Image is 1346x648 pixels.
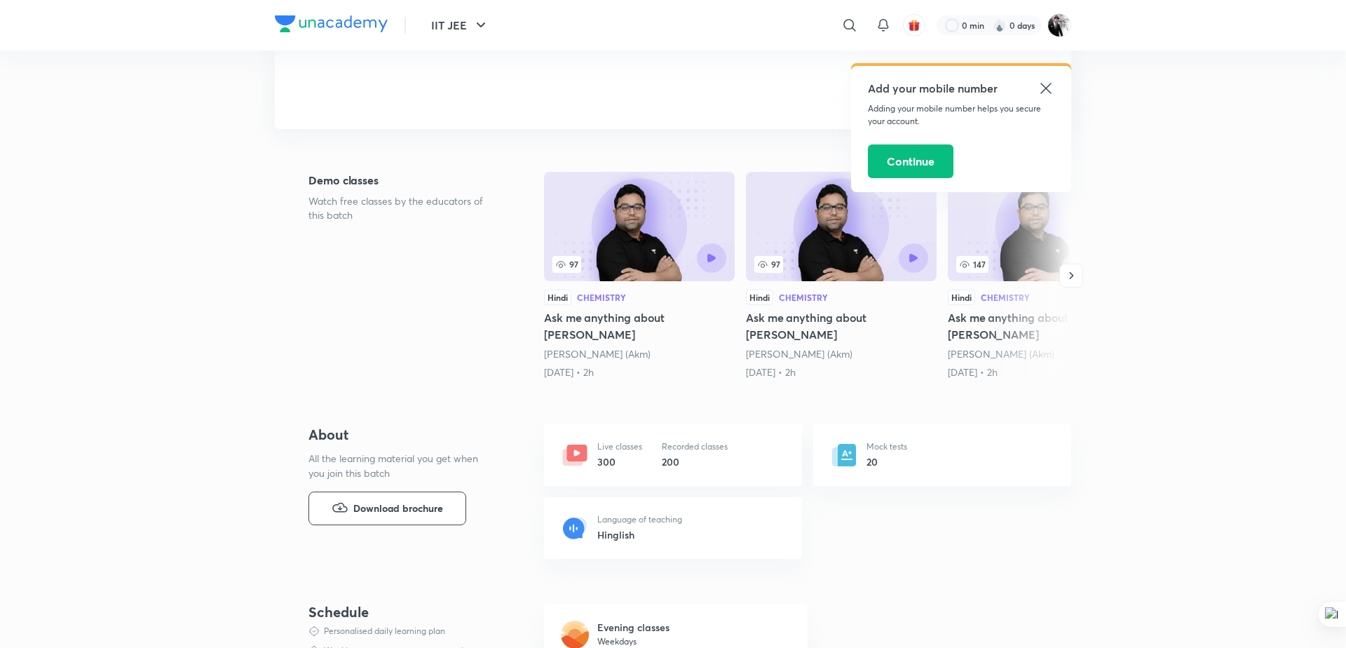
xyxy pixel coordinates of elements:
div: Chemistry [981,293,1030,302]
a: Ask me anything about Neet Ug [948,172,1138,379]
div: Ajay Mishra (Akm) [746,347,937,361]
h5: Ask me anything about [PERSON_NAME] [746,309,937,343]
div: Schedule [308,604,498,620]
span: 97 [552,256,581,273]
h5: Add your mobile number [868,80,1054,97]
h5: Demo classes [308,172,499,189]
div: Ajay Mishra (Akm) [544,347,735,361]
img: avatar [908,19,920,32]
span: 147 [956,256,988,273]
img: Nagesh M [1047,13,1071,37]
div: 10th Aug • 2h [746,365,937,379]
a: 97HindiChemistryAsk me anything about [PERSON_NAME][PERSON_NAME] (Akm)[DATE] • 2h [746,172,937,379]
h6: 20 [866,454,907,469]
div: Ajay Mishra (Akm) [948,347,1138,361]
span: Download brochure [353,501,443,516]
button: Continue [868,144,953,178]
h6: 300 [597,454,642,469]
a: [PERSON_NAME] (Akm) [948,347,1054,360]
p: Mock tests [866,440,907,453]
p: All the learning material you get when you join this batch [308,451,489,480]
h6: Evening classes [597,621,669,635]
p: Watch free classes by the educators of this batch [308,194,499,222]
h4: About [308,424,499,445]
div: Hindi [544,290,571,305]
a: Ask me anything about Neet Ug [544,172,735,379]
h6: 200 [662,454,728,469]
a: Ask me anything about Neet Ug [746,172,937,379]
img: Company Logo [275,15,388,32]
a: 147HindiChemistryAsk me anything about [PERSON_NAME][PERSON_NAME] (Akm)[DATE] • 2h [948,172,1138,379]
h6: Hinglish [597,527,682,542]
button: Download brochure [308,492,466,525]
img: streak [993,18,1007,32]
p: Recorded classes [662,440,728,453]
div: Chemistry [779,293,828,302]
p: Adding your mobile number helps you secure your account. [868,102,1054,128]
button: avatar [903,14,925,36]
div: Hindi [948,290,975,305]
a: [PERSON_NAME] (Akm) [544,347,651,360]
a: [PERSON_NAME] (Akm) [746,347,852,360]
div: 8th Aug • 2h [544,365,735,379]
div: Chemistry [577,293,626,302]
div: Personalised daily learning plan [324,626,445,637]
button: IIT JEE [423,11,498,39]
p: Language of teaching [597,513,682,526]
span: 97 [754,256,783,273]
a: 97HindiChemistryAsk me anything about [PERSON_NAME][PERSON_NAME] (Akm)[DATE] • 2h [544,172,735,379]
div: 12th Aug • 2h [948,365,1138,379]
p: Live classes [597,440,642,453]
h5: Ask me anything about [PERSON_NAME] [948,309,1138,343]
a: Company Logo [275,15,388,36]
h5: Ask me anything about [PERSON_NAME] [544,309,735,343]
div: Hindi [746,290,773,305]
